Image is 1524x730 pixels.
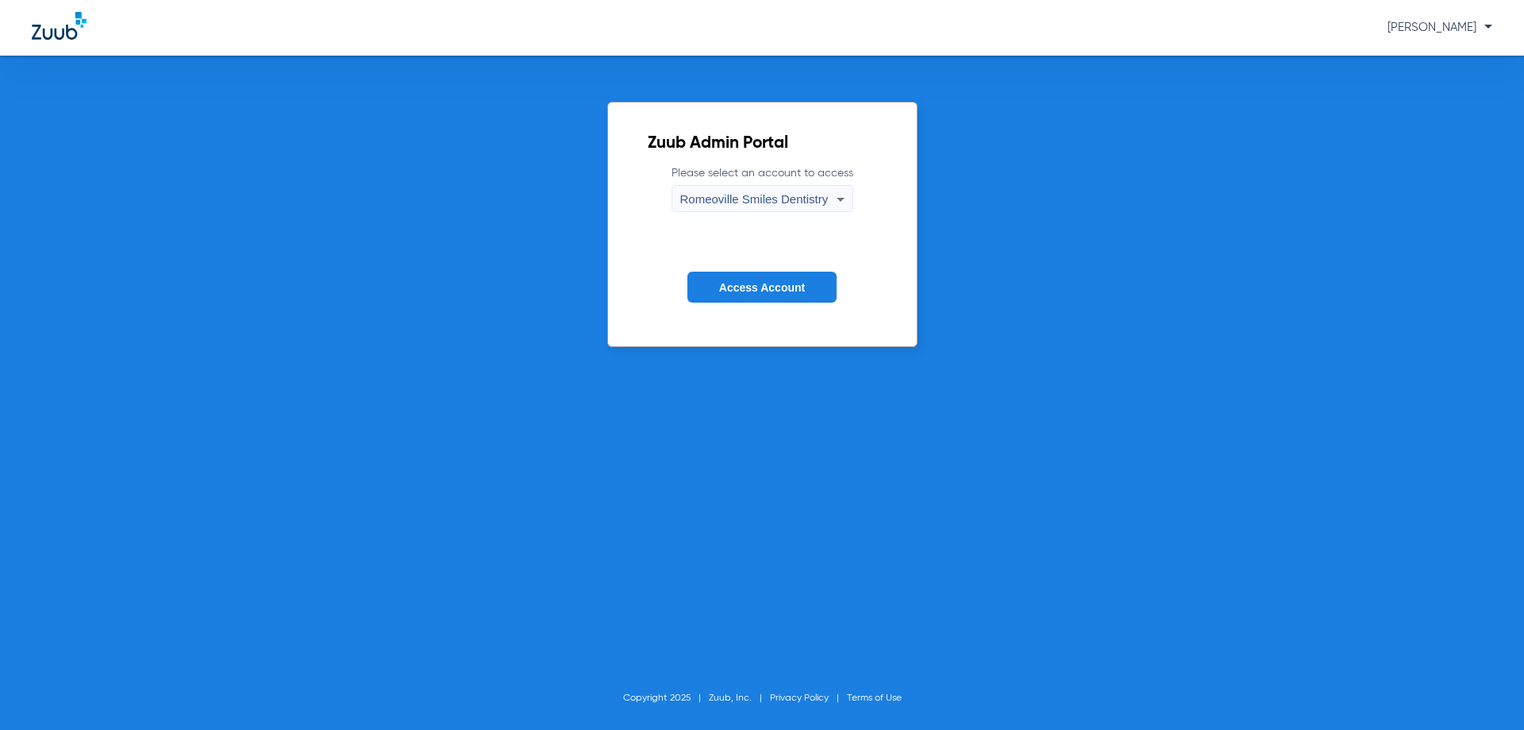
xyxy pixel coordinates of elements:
span: Access Account [719,281,805,294]
h2: Zuub Admin Portal [648,136,877,152]
button: Access Account [687,272,837,303]
li: Zuub, Inc. [709,690,770,706]
label: Please select an account to access [672,165,853,212]
li: Copyright 2025 [623,690,709,706]
span: [PERSON_NAME] [1387,21,1492,33]
a: Terms of Use [847,693,902,703]
img: Zuub Logo [32,12,87,40]
a: Privacy Policy [770,693,829,703]
span: Romeoville Smiles Dentistry [680,192,829,206]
